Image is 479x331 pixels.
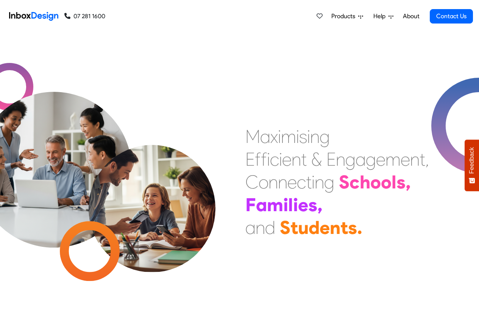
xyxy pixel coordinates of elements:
div: F [245,193,256,216]
div: o [370,171,381,193]
a: 07 281 1600 [64,12,105,21]
div: n [330,216,340,239]
div: u [298,216,309,239]
div: n [310,125,320,148]
div: o [259,171,268,193]
div: m [267,193,283,216]
div: m [385,148,401,171]
div: i [296,125,299,148]
div: f [261,148,267,171]
div: E [245,148,255,171]
div: g [345,148,356,171]
div: i [307,125,310,148]
div: l [288,193,293,216]
div: s [308,193,317,216]
div: M [245,125,260,148]
div: f [255,148,261,171]
div: Maximising Efficient & Engagement, Connecting Schools, Families, and Students. [245,125,429,239]
div: g [324,171,334,193]
div: . [357,216,362,239]
div: n [315,171,324,193]
div: x [270,125,278,148]
div: e [320,216,330,239]
div: a [256,193,267,216]
div: e [401,148,410,171]
div: n [292,148,301,171]
div: s [299,125,307,148]
div: e [298,193,308,216]
div: l [392,171,396,193]
div: c [349,171,360,193]
span: Products [331,12,358,21]
div: n [256,216,265,239]
div: c [270,148,279,171]
button: Feedback - Show survey [465,140,479,191]
div: S [339,171,349,193]
div: i [279,148,282,171]
div: E [326,148,336,171]
div: n [278,171,287,193]
div: t [306,171,312,193]
div: c [297,171,306,193]
div: i [312,171,315,193]
div: i [283,193,288,216]
div: a [356,148,366,171]
a: Contact Us [430,9,473,24]
div: S [280,216,290,239]
div: t [290,216,298,239]
div: o [381,171,392,193]
a: About [401,9,421,24]
div: d [309,216,320,239]
div: i [278,125,281,148]
a: Products [328,9,366,24]
div: i [293,193,298,216]
div: e [287,171,297,193]
div: t [301,148,307,171]
div: e [282,148,292,171]
span: Feedback [468,147,475,174]
div: a [260,125,270,148]
div: t [420,148,425,171]
div: g [320,125,330,148]
div: n [336,148,345,171]
div: s [396,171,406,193]
div: , [317,193,323,216]
div: , [425,148,429,171]
div: i [267,148,270,171]
a: Help [370,9,396,24]
img: parents_with_child.png [73,113,231,272]
div: t [340,216,348,239]
div: h [360,171,370,193]
span: Help [373,12,389,21]
div: d [265,216,275,239]
div: & [311,148,322,171]
div: m [281,125,296,148]
div: a [245,216,256,239]
div: n [410,148,420,171]
div: C [245,171,259,193]
div: s [348,216,357,239]
div: n [268,171,278,193]
div: g [366,148,376,171]
div: e [376,148,385,171]
div: , [406,171,411,193]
